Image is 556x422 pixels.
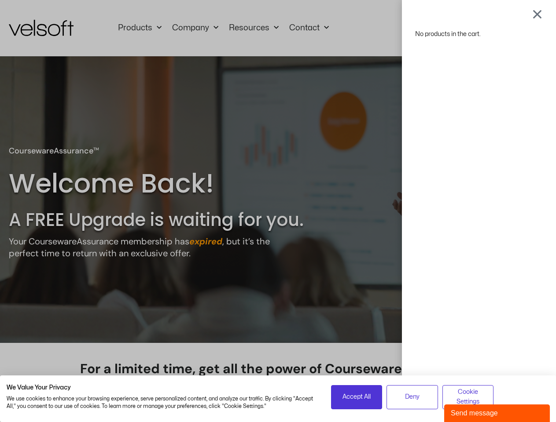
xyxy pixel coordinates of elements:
[387,385,438,409] button: Deny all cookies
[415,28,543,40] div: No products in the cart.
[7,384,318,392] h2: We Value Your Privacy
[442,385,494,409] button: Adjust cookie preferences
[342,392,371,402] span: Accept All
[331,385,383,409] button: Accept all cookies
[7,395,318,410] p: We use cookies to enhance your browsing experience, serve personalized content, and analyze our t...
[405,392,420,402] span: Deny
[444,403,552,422] iframe: chat widget
[448,387,488,407] span: Cookie Settings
